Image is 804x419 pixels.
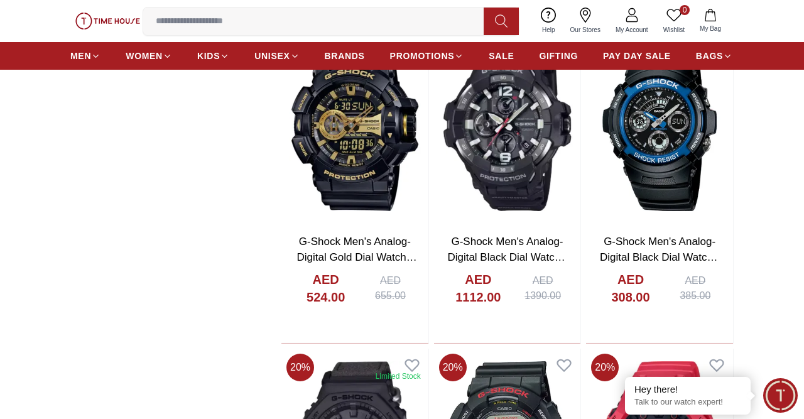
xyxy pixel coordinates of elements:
span: 0 [680,5,690,15]
a: G-Shock Men's Analog-Digital Black Dial Watch - AW-591-2ADR [600,236,719,280]
span: UNISEX [254,50,290,62]
a: WOMEN [126,45,172,67]
div: AED 385.00 [670,273,720,303]
h4: AED 1112.00 [447,271,510,306]
a: 0Wishlist [656,5,692,37]
span: BAGS [696,50,723,62]
a: KIDS [197,45,229,67]
span: 20 % [286,354,314,381]
a: Help [535,5,563,37]
img: G-Shock Men's Analog-Digital Gold Dial Watch - GA-400GB-1A9 [281,29,428,224]
a: G-Shock Men's Analog-Digital Gold Dial Watch - GA-400GB-1A9 [297,236,417,280]
a: G-Shock Men's Analog-Digital Black Dial Watch - GR-B300-1ADR [447,236,567,280]
span: PAY DAY SALE [603,50,671,62]
img: ... [75,13,140,29]
a: GIFTING [539,45,578,67]
h4: AED 308.00 [599,271,662,306]
span: KIDS [197,50,220,62]
span: Our Stores [565,25,606,35]
a: PROMOTIONS [390,45,464,67]
span: GIFTING [539,50,578,62]
button: My Bag [692,6,729,36]
span: MEN [70,50,91,62]
div: Limited Stock [376,371,421,381]
img: G-Shock Men's Analog-Digital Black Dial Watch - GR-B300-1ADR [434,29,581,224]
h4: AED 524.00 [294,271,357,306]
span: WOMEN [126,50,163,62]
img: G-Shock Men's Analog-Digital Black Dial Watch - AW-591-2ADR [586,29,733,224]
a: MEN [70,45,100,67]
span: Help [537,25,560,35]
p: Talk to our watch expert! [634,397,741,408]
div: Chat Widget [763,378,798,413]
a: SALE [489,45,514,67]
span: My Bag [695,24,726,33]
span: BRANDS [325,50,365,62]
a: BRANDS [325,45,365,67]
a: Our Stores [563,5,608,37]
div: Hey there! [634,383,741,396]
span: My Account [611,25,653,35]
div: AED 1390.00 [518,273,568,303]
a: UNISEX [254,45,299,67]
span: PROMOTIONS [390,50,455,62]
div: AED 655.00 [365,273,415,303]
span: Wishlist [658,25,690,35]
span: 20 % [439,354,467,381]
a: BAGS [696,45,732,67]
span: SALE [489,50,514,62]
span: 20 % [591,354,619,381]
a: PAY DAY SALE [603,45,671,67]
